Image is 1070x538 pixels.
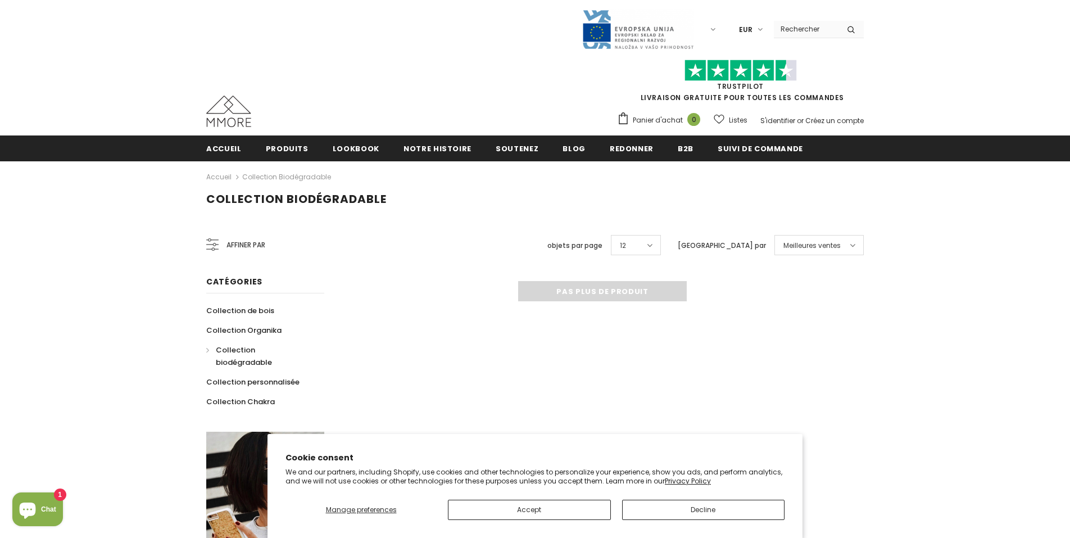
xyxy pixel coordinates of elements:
[242,172,331,182] a: Collection biodégradable
[563,143,586,154] span: Blog
[739,24,752,35] span: EUR
[678,143,693,154] span: B2B
[678,135,693,161] a: B2B
[547,240,602,251] label: objets par page
[774,21,838,37] input: Search Site
[285,452,785,464] h2: Cookie consent
[617,112,706,129] a: Panier d'achat 0
[333,143,379,154] span: Lookbook
[718,143,803,154] span: Suivi de commande
[206,143,242,154] span: Accueil
[783,240,841,251] span: Meilleures ventes
[678,240,766,251] label: [GEOGRAPHIC_DATA] par
[729,115,747,126] span: Listes
[610,135,654,161] a: Redonner
[206,96,251,127] img: Cas MMORE
[684,60,797,82] img: Faites confiance aux étoiles pilotes
[326,505,397,514] span: Manage preferences
[9,492,66,529] inbox-online-store-chat: Shopify online store chat
[206,392,275,412] a: Collection Chakra
[206,372,300,392] a: Collection personnalisée
[206,135,242,161] a: Accueil
[718,135,803,161] a: Suivi de commande
[206,170,232,184] a: Accueil
[403,135,471,161] a: Notre histoire
[266,135,309,161] a: Produits
[266,143,309,154] span: Produits
[216,345,272,368] span: Collection biodégradable
[760,116,795,125] a: S'identifier
[206,191,387,207] span: Collection biodégradable
[717,82,764,91] a: TrustPilot
[448,500,611,520] button: Accept
[206,305,274,316] span: Collection de bois
[496,135,538,161] a: soutenez
[617,65,864,102] span: LIVRAISON GRATUITE POUR TOUTES LES COMMANDES
[563,135,586,161] a: Blog
[665,476,711,486] a: Privacy Policy
[206,276,262,287] span: Catégories
[797,116,804,125] span: or
[687,113,700,126] span: 0
[206,325,282,336] span: Collection Organika
[620,240,626,251] span: 12
[206,377,300,387] span: Collection personnalisée
[622,500,785,520] button: Decline
[285,468,785,485] p: We and our partners, including Shopify, use cookies and other technologies to personalize your ex...
[496,143,538,154] span: soutenez
[714,110,747,130] a: Listes
[206,340,312,372] a: Collection biodégradable
[226,239,265,251] span: Affiner par
[805,116,864,125] a: Créez un compte
[403,143,471,154] span: Notre histoire
[206,396,275,407] span: Collection Chakra
[610,143,654,154] span: Redonner
[633,115,683,126] span: Panier d'achat
[333,135,379,161] a: Lookbook
[206,301,274,320] a: Collection de bois
[285,500,437,520] button: Manage preferences
[582,9,694,50] img: Javni Razpis
[582,24,694,34] a: Javni Razpis
[206,320,282,340] a: Collection Organika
